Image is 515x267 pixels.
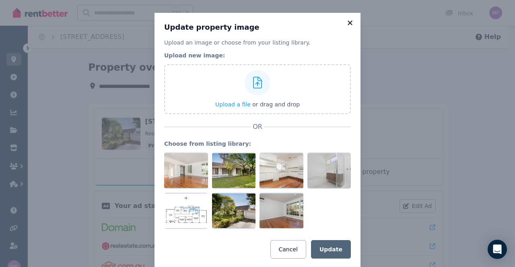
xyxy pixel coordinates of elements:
[488,240,507,259] div: Open Intercom Messenger
[215,100,300,108] button: Upload a file or drag and drop
[164,51,351,59] legend: Upload new image:
[164,39,351,47] p: Upload an image or choose from your listing library.
[270,240,306,259] button: Cancel
[252,101,300,108] span: or drag and drop
[164,22,351,32] h3: Update property image
[215,101,251,108] span: Upload a file
[251,122,264,132] span: OR
[311,240,351,259] button: Update
[164,140,351,148] legend: Choose from listing library:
